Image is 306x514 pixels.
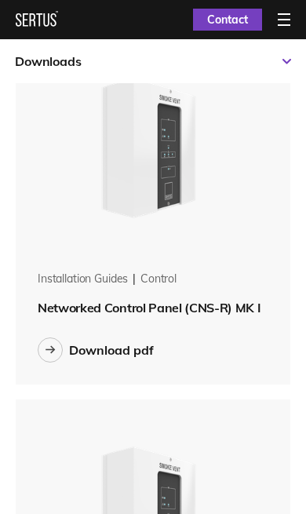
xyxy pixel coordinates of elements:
[38,300,260,315] span: Networked Control Panel (CNS-R) MK I
[38,272,128,287] div: Installation Guides
[15,53,82,69] div: Downloads
[193,9,262,31] a: Contact
[140,272,177,287] div: control
[38,337,154,363] button: Download pdf
[69,342,154,358] div: Download pdf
